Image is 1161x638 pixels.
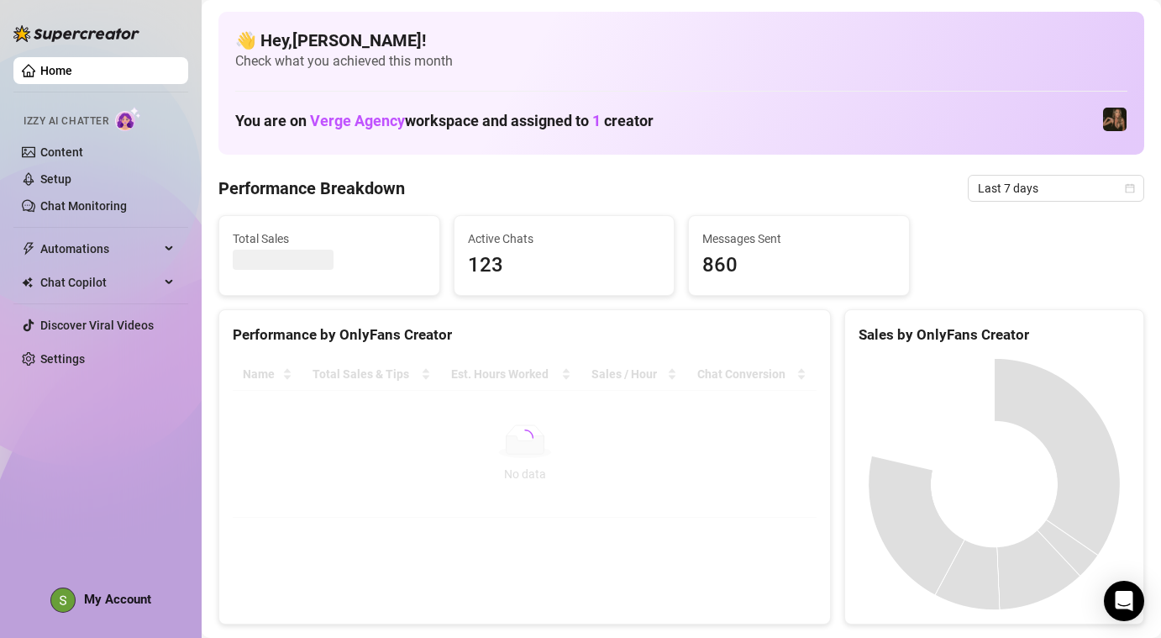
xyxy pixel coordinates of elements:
span: 123 [468,250,661,282]
img: logo-BBDzfeDw.svg [13,25,139,42]
span: Izzy AI Chatter [24,113,108,129]
span: thunderbolt [22,242,35,256]
span: calendar [1125,183,1135,193]
a: Content [40,145,83,159]
span: My Account [84,592,151,607]
span: Last 7 days [978,176,1134,201]
a: Setup [40,172,71,186]
div: Open Intercom Messenger [1104,581,1144,621]
span: 860 [702,250,896,282]
img: Chat Copilot [22,277,33,288]
div: Sales by OnlyFans Creator [859,324,1130,346]
span: Verge Agency [310,112,405,129]
a: Settings [40,352,85,366]
span: Messages Sent [702,229,896,248]
a: Chat Monitoring [40,199,127,213]
span: 1 [592,112,601,129]
a: Home [40,64,72,77]
h1: You are on workspace and assigned to creator [235,112,654,130]
span: Active Chats [468,229,661,248]
h4: Performance Breakdown [218,177,405,200]
div: Performance by OnlyFans Creator [233,324,817,346]
img: ACg8ocJ-bQsBpPyhZjnQ7reXmOjlJfP9OVgJ_Hg4kWk5Qmxd0ZBxeBAT=s96-c [51,588,75,612]
img: AI Chatter [115,107,141,131]
span: Total Sales [233,229,426,248]
span: Chat Copilot [40,269,160,296]
span: loading [513,426,537,450]
span: Check what you achieved this month [235,52,1127,71]
a: Discover Viral Videos [40,319,154,332]
span: Automations [40,235,160,262]
h4: 👋 Hey, [PERSON_NAME] ! [235,29,1127,52]
img: KATIE [1103,108,1127,131]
